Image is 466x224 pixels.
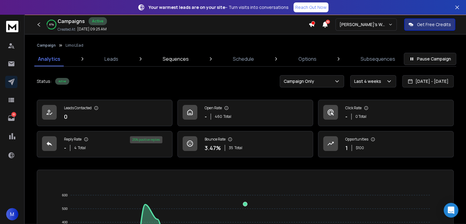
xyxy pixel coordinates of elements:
span: Total [78,145,86,150]
p: 0 [64,112,67,121]
a: 51 [5,112,17,124]
p: 1 [345,144,348,152]
img: logo [6,21,18,32]
p: $ 100 [356,145,364,150]
p: Open Rate [205,106,222,110]
p: - [205,112,207,121]
p: [DATE] 09:25 AM [77,27,107,32]
p: Sequences [163,55,189,63]
a: Leads [101,52,122,66]
p: Leads Contacted [64,106,92,110]
p: Schedule [233,55,254,63]
button: M [6,208,18,220]
p: Opportunities [345,137,368,142]
a: Open Rate-460Total [177,100,313,126]
p: Created At: [58,27,76,32]
span: 460 [215,114,222,119]
span: 35 [229,145,233,150]
span: 4 [74,145,77,150]
a: Options [295,52,320,66]
p: 51 [11,112,16,117]
span: Total [223,114,231,119]
p: Get Free Credits [417,21,451,28]
p: Click Rate [345,106,362,110]
a: Opportunities1$100 [318,131,454,157]
button: [DATE] - [DATE] [402,75,454,87]
p: - [64,144,66,152]
p: Subsequences [361,55,395,63]
p: Campaign Only [284,78,316,84]
h1: Campaigns [58,17,85,25]
a: Analytics [34,52,64,66]
p: Analytics [38,55,60,63]
p: Bounce Rate [205,137,225,142]
a: Subsequences [357,52,399,66]
span: Total [234,145,242,150]
div: Active [55,78,69,85]
button: Get Free Credits [404,18,455,31]
tspan: 400 [62,220,68,224]
tspan: 600 [62,193,68,197]
button: Campaign [37,43,56,48]
p: Reach Out Now [295,4,327,10]
div: 25 % positive replies [130,136,162,143]
p: 0 Total [355,114,366,119]
p: 87 % [49,23,54,26]
a: Sequences [159,52,192,66]
p: Options [298,55,316,63]
button: Pause Campaign [404,53,456,65]
div: Open Intercom Messenger [444,203,458,218]
p: Last 4 weeks [354,78,384,84]
a: Reply Rate-4Total25% positive replies [37,131,172,157]
p: – Turn visits into conversations [149,4,289,10]
a: Reach Out Now [294,2,328,12]
a: Bounce Rate3.47%35Total [177,131,313,157]
a: Click Rate-0 Total [318,100,454,126]
p: Leads [104,55,118,63]
p: [PERSON_NAME]'s Workspace [339,21,388,28]
div: Active [89,17,107,25]
span: 50 [326,20,330,24]
tspan: 500 [62,207,68,210]
p: 3.47 % [205,144,221,152]
a: Schedule [229,52,258,66]
p: Status: [37,78,51,84]
a: Leads Contacted0 [37,100,172,126]
strong: Your warmest leads are on your site [149,4,225,10]
p: Reply Rate [64,137,81,142]
p: Limo LEad [66,43,83,48]
p: - [345,112,347,121]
